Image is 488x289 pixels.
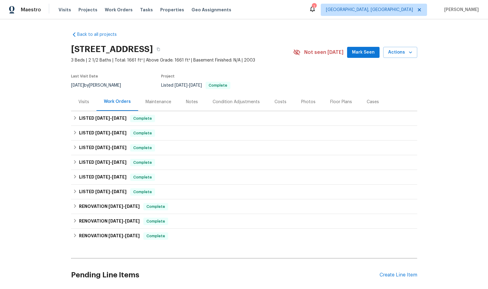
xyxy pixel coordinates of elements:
[213,99,260,105] div: Condition Adjustments
[131,189,154,195] span: Complete
[140,8,153,12] span: Tasks
[95,131,110,135] span: [DATE]
[206,84,230,87] span: Complete
[71,199,417,214] div: RENOVATION [DATE]-[DATE]Complete
[71,155,417,170] div: LISTED [DATE]-[DATE]Complete
[367,99,379,105] div: Cases
[71,170,417,185] div: LISTED [DATE]-[DATE]Complete
[108,234,123,238] span: [DATE]
[79,174,127,181] h6: LISTED
[71,74,98,78] span: Last Visit Date
[304,49,343,55] span: Not seen [DATE]
[95,145,110,150] span: [DATE]
[78,7,97,13] span: Projects
[95,116,110,120] span: [DATE]
[105,7,133,13] span: Work Orders
[108,204,123,208] span: [DATE]
[144,218,168,224] span: Complete
[108,219,140,223] span: -
[79,115,127,122] h6: LISTED
[112,116,127,120] span: [DATE]
[125,204,140,208] span: [DATE]
[112,190,127,194] span: [DATE]
[131,145,154,151] span: Complete
[175,83,187,88] span: [DATE]
[161,83,230,88] span: Listed
[21,7,41,13] span: Maestro
[161,74,175,78] span: Project
[108,204,140,208] span: -
[125,234,140,238] span: [DATE]
[71,46,153,52] h2: [STREET_ADDRESS]
[95,116,127,120] span: -
[59,7,71,13] span: Visits
[388,49,412,56] span: Actions
[312,4,316,10] div: 1
[383,47,417,58] button: Actions
[79,144,127,152] h6: LISTED
[330,99,352,105] div: Floor Plans
[71,229,417,243] div: RENOVATION [DATE]-[DATE]Complete
[189,83,202,88] span: [DATE]
[104,99,131,105] div: Work Orders
[380,272,417,278] div: Create Line Item
[71,82,128,89] div: by [PERSON_NAME]
[79,188,127,196] h6: LISTED
[175,83,202,88] span: -
[108,219,123,223] span: [DATE]
[191,7,231,13] span: Geo Assignments
[131,174,154,180] span: Complete
[95,190,110,194] span: [DATE]
[326,7,413,13] span: [GEOGRAPHIC_DATA], [GEOGRAPHIC_DATA]
[112,175,127,179] span: [DATE]
[347,47,380,58] button: Mark Seen
[352,49,375,56] span: Mark Seen
[186,99,198,105] div: Notes
[71,214,417,229] div: RENOVATION [DATE]-[DATE]Complete
[79,203,140,210] h6: RENOVATION
[274,99,286,105] div: Costs
[125,219,140,223] span: [DATE]
[71,57,293,63] span: 3 Beds | 2 1/2 Baths | Total: 1661 ft² | Above Grade: 1661 ft² | Basement Finished: N/A | 2003
[71,141,417,155] div: LISTED [DATE]-[DATE]Complete
[79,159,127,166] h6: LISTED
[144,204,168,210] span: Complete
[79,218,140,225] h6: RENOVATION
[79,232,140,240] h6: RENOVATION
[95,145,127,150] span: -
[71,185,417,199] div: LISTED [DATE]-[DATE]Complete
[112,145,127,150] span: [DATE]
[112,160,127,164] span: [DATE]
[71,32,130,38] a: Back to all projects
[112,131,127,135] span: [DATE]
[95,190,127,194] span: -
[442,7,479,13] span: [PERSON_NAME]
[95,175,110,179] span: [DATE]
[79,129,127,137] h6: LISTED
[95,160,127,164] span: -
[108,234,140,238] span: -
[146,99,171,105] div: Maintenance
[95,175,127,179] span: -
[131,115,154,122] span: Complete
[71,83,84,88] span: [DATE]
[131,160,154,166] span: Complete
[78,99,89,105] div: Visits
[71,111,417,126] div: LISTED [DATE]-[DATE]Complete
[95,131,127,135] span: -
[153,44,164,55] button: Copy Address
[95,160,110,164] span: [DATE]
[301,99,316,105] div: Photos
[131,130,154,136] span: Complete
[144,233,168,239] span: Complete
[71,126,417,141] div: LISTED [DATE]-[DATE]Complete
[160,7,184,13] span: Properties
